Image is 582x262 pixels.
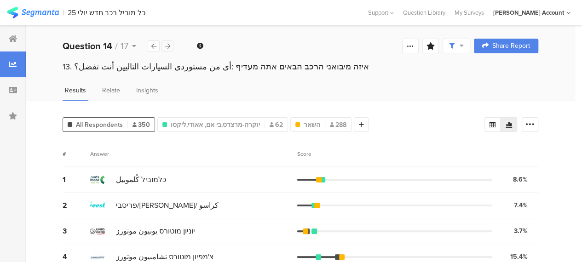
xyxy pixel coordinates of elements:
[65,85,86,95] span: Results
[115,39,118,53] span: /
[493,8,564,17] div: [PERSON_NAME] Account
[90,172,105,187] img: d3718dnoaommpf.cloudfront.net%2Fitem%2F4cf96b98d695067c3679.jpeg
[63,61,538,73] div: 13. איזה מיבואני הרכב הבאים אתה מעדיף :أي من مستوردي السيارات التاليين أنت تفضل؟
[63,200,90,211] div: 2
[121,39,128,53] span: 17
[116,226,195,236] span: יוניון מוטורס يونيون موتورز
[76,120,123,130] span: All Respondents
[116,200,219,211] span: פריסבי/[PERSON_NAME]/ كراسو
[63,251,90,262] div: 4
[102,85,120,95] span: Relate
[513,175,528,184] div: 8.6%
[63,150,90,158] div: #
[136,85,158,95] span: Insights
[116,251,214,262] span: צ'מפיון מוטורס تشامبيون موتورز
[450,8,489,17] a: My Surveys
[7,7,59,18] img: segmanta logo
[398,8,450,17] a: Question Library
[90,224,105,239] img: d3718dnoaommpf.cloudfront.net%2Fitem%2F58ae9fd9f4d93fb7bdf9.png
[492,43,530,49] span: Share Report
[304,120,320,130] span: השאר
[63,226,90,236] div: 3
[514,226,528,236] div: 3.7%
[514,200,528,210] div: 7.4%
[116,174,166,185] span: כלמוביל كُلموبيل
[368,6,394,20] div: Support
[63,174,90,185] div: 1
[63,39,112,53] b: Question 14
[297,150,317,158] div: Score
[171,120,260,130] span: יוקרה-מרצדס,בי אם, אאודי,ליקסו
[90,150,109,158] div: Answer
[90,198,105,213] img: d3718dnoaommpf.cloudfront.net%2Fitem%2F20b1ef04fc326cb82815.png
[63,7,64,18] div: |
[270,120,283,130] span: 62
[330,120,346,130] span: 288
[133,120,150,130] span: 350
[68,8,145,17] div: כל מוביל רכב חדש יולי 25
[510,252,528,262] div: 15.4%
